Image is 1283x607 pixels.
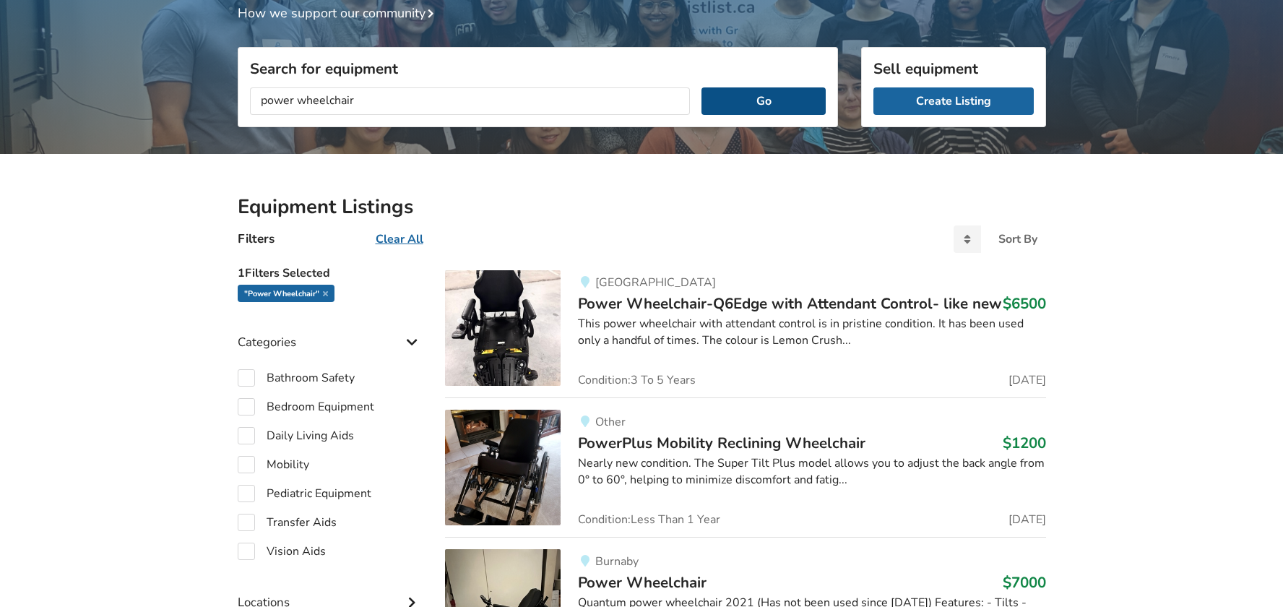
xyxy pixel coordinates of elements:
label: Bedroom Equipment [238,398,374,416]
div: Sort By [998,233,1037,245]
label: Bathroom Safety [238,369,355,387]
h4: Filters [238,231,275,247]
div: Categories [238,306,423,357]
a: mobility-powerplus mobility reclining wheelchair OtherPowerPlus Mobility Reclining Wheelchair$120... [445,397,1045,537]
span: PowerPlus Mobility Reclining Wheelchair [578,433,865,453]
span: Other [595,414,626,430]
h3: $6500 [1003,294,1046,313]
span: Condition: 3 To 5 Years [578,374,696,386]
label: Vision Aids [238,543,326,560]
img: mobility-powerplus mobility reclining wheelchair [445,410,561,525]
span: Power Wheelchair [578,572,707,593]
span: Power Wheelchair-Q6Edge with Attendant Control- like new [578,293,1002,314]
span: [DATE] [1008,374,1046,386]
h3: $1200 [1003,434,1046,452]
span: [GEOGRAPHIC_DATA] [595,275,716,290]
h3: Sell equipment [873,59,1034,78]
a: How we support our community [238,4,440,22]
a: Create Listing [873,87,1034,115]
label: Pediatric Equipment [238,485,371,502]
span: [DATE] [1008,514,1046,525]
h2: Equipment Listings [238,194,1046,220]
label: Transfer Aids [238,514,337,531]
h3: $7000 [1003,573,1046,592]
label: Mobility [238,456,309,473]
a: mobility-power wheelchair-q6edge with attendant control- like new[GEOGRAPHIC_DATA]Power Wheelchai... [445,270,1045,397]
h3: Search for equipment [250,59,826,78]
button: Go [701,87,825,115]
h5: 1 Filters Selected [238,259,423,285]
u: Clear All [376,231,423,247]
div: "power wheelchair" [238,285,334,302]
span: Condition: Less Than 1 Year [578,514,720,525]
img: mobility-power wheelchair-q6edge with attendant control- like new [445,270,561,386]
div: This power wheelchair with attendant control is in pristine condition. It has been used only a ha... [578,316,1045,349]
span: Burnaby [595,554,639,569]
label: Daily Living Aids [238,427,354,444]
div: Nearly new condition. The Super Tilt Plus model allows you to adjust the back angle from 0° to 60... [578,455,1045,488]
input: I am looking for... [250,87,691,115]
